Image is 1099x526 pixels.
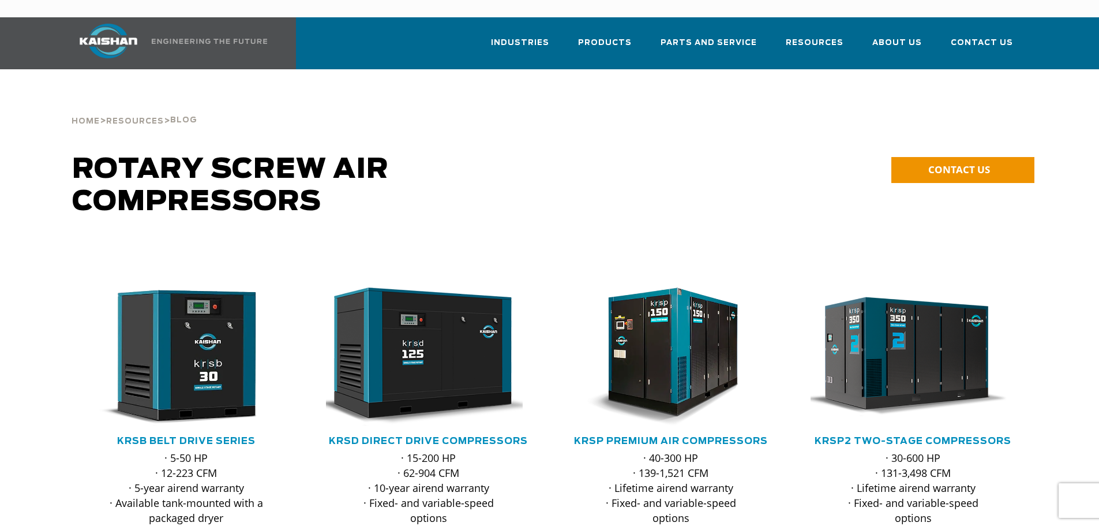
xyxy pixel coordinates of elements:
a: About Us [872,28,922,67]
span: Parts and Service [661,36,757,50]
p: · 40-300 HP · 139-1,521 CFM · Lifetime airend warranty · Fixed- and variable-speed options [591,450,751,525]
a: KRSB Belt Drive Series [117,437,256,446]
span: Blog [170,117,197,124]
div: krsp150 [568,288,774,426]
a: KRSP Premium Air Compressors [574,437,768,446]
img: krsp150 [560,288,765,426]
a: Kaishan USA [65,17,269,69]
a: Contact Us [951,28,1013,67]
span: About Us [872,36,922,50]
img: krsb30 [75,288,280,426]
span: Products [578,36,632,50]
a: Home [72,115,100,126]
span: Contact Us [951,36,1013,50]
span: Resources [106,118,164,125]
a: Products [578,28,632,67]
span: Rotary Screw Air Compressors [72,156,389,216]
div: krsb30 [84,288,289,426]
a: CONTACT US [891,157,1034,183]
span: Resources [786,36,843,50]
img: kaishan logo [65,24,152,58]
span: Industries [491,36,549,50]
span: Home [72,118,100,125]
a: KRSP2 Two-Stage Compressors [815,437,1011,446]
span: CONTACT US [928,163,990,176]
div: > > [72,87,197,130]
p: · 30-600 HP · 131-3,498 CFM · Lifetime airend warranty · Fixed- and variable-speed options [834,450,993,525]
img: Engineering the future [152,39,267,44]
img: krsp350 [802,288,1007,426]
a: Resources [786,28,843,67]
a: Resources [106,115,164,126]
a: KRSD Direct Drive Compressors [329,437,528,446]
p: · 15-200 HP · 62-904 CFM · 10-year airend warranty · Fixed- and variable-speed options [349,450,508,525]
div: krsp350 [811,288,1016,426]
div: krsd125 [326,288,531,426]
a: Industries [491,28,549,67]
img: krsd125 [317,288,523,426]
a: Parts and Service [661,28,757,67]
